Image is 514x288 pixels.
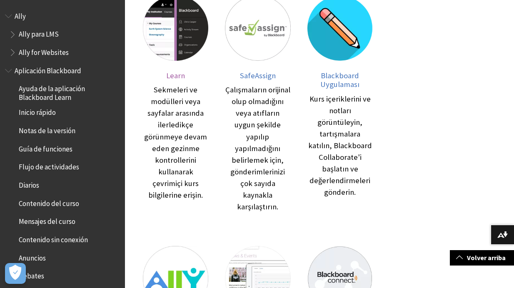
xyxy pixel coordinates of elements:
span: Contenido del curso [19,196,79,208]
span: Contenido sin conexión [19,233,88,244]
div: Çalışmaların orijinal olup olmadığını veya atıfların uygun şekilde yapılıp yapılmadığını belirlem... [225,84,290,213]
span: Aplicación Blackboard [15,64,81,75]
span: Ayuda de la aplicación Blackboard Learn [19,82,119,102]
div: Sekmeleri ve modülleri veya sayfalar arasında ilerledikçe görünmeye devam eden gezinme kontroller... [143,84,208,201]
span: Ally [15,9,26,20]
span: SafeAssign [240,71,276,80]
span: Mensajes del curso [19,215,75,226]
span: Inicio rápido [19,106,56,117]
span: Ally para LMS [19,27,59,39]
div: Kurs içeriklerini ve notları görüntüleyin, tartışmalara katılın, Blackboard Collaborate'i başlatı... [307,93,373,198]
span: Guía de funciones [19,142,72,153]
span: Flujo de actividades [19,160,79,171]
span: Diarios [19,178,39,189]
span: Debates [19,269,44,281]
button: Abrir preferencias [5,263,26,284]
span: Anuncios [19,251,46,262]
span: Blackboard Uygulaması [320,71,359,89]
span: Learn [166,71,185,80]
span: Notas de la versión [19,124,75,135]
span: Ally for Websites [19,45,69,57]
a: Volver arriba [450,250,514,266]
nav: Book outline for Anthology Ally Help [5,9,120,60]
